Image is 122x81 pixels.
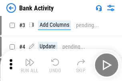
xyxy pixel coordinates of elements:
div: pending... [76,22,99,28]
div: Update [38,42,57,51]
img: Back [6,3,16,13]
div: Bank Activity [19,4,54,12]
div: Add Columns [38,20,71,30]
img: Support [96,5,102,11]
img: Settings menu [106,3,116,13]
span: # 3 [19,22,25,28]
span: # 4 [19,43,25,50]
div: pending... [62,44,85,50]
